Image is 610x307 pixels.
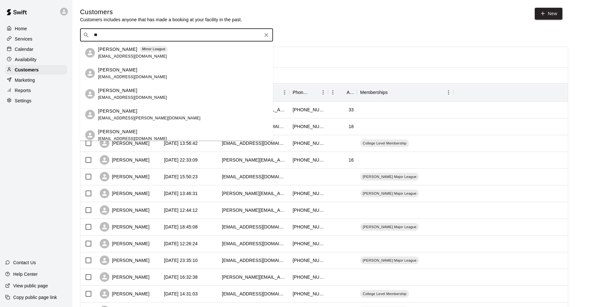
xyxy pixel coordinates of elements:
div: +16158784006 [293,140,325,146]
a: Home [5,24,67,33]
div: villagepub@rocketmail.com [222,224,286,230]
div: Calendar [5,44,67,54]
p: Minor League [142,46,166,52]
div: 2025-09-09 12:44:12 [164,207,198,213]
div: [PERSON_NAME] [100,205,150,215]
div: [PERSON_NAME] [100,289,150,299]
button: Menu [444,88,453,97]
p: Reports [15,87,31,94]
a: Customers [5,65,67,75]
p: Help Center [13,271,38,277]
a: Settings [5,96,67,106]
div: [PERSON_NAME] [100,138,150,148]
div: +16157234494 [293,240,325,247]
div: Email [219,83,289,101]
button: Sort [388,88,397,97]
div: Anne Claire Melton [85,69,95,78]
div: College Level Membership [360,139,409,147]
p: [PERSON_NAME] [98,67,137,73]
div: Availability [5,55,67,64]
div: Search customers by name or email [80,29,273,42]
div: Luke Tabor [85,89,95,99]
div: 2025-09-12 22:33:09 [164,157,198,163]
div: court518@yahoo.com [222,173,286,180]
p: Customers [15,67,39,73]
div: +16155598383 [293,157,325,163]
p: Calendar [15,46,33,52]
div: +16155138407 [293,190,325,197]
div: +16155790463 [293,224,325,230]
div: [PERSON_NAME] [100,222,150,232]
div: 2025-09-12 15:50:23 [164,173,198,180]
div: Phone Number [289,83,328,101]
div: +15862060337 [293,291,325,297]
div: [PERSON_NAME] [100,189,150,198]
div: +13363999352 [293,257,325,264]
div: 2025-09-07 16:32:38 [164,274,198,280]
span: [PERSON_NAME] Major League [360,174,419,179]
a: Services [5,34,67,44]
div: College Level Membership [360,290,409,298]
button: Menu [318,88,328,97]
div: [PERSON_NAME] Major League [360,256,419,264]
div: +19122937406 [293,107,325,113]
div: skfed@att.net [222,257,286,264]
a: New [535,8,562,20]
div: 2025-09-09 13:46:31 [164,190,198,197]
div: Memberships [357,83,453,101]
p: Marketing [15,77,35,83]
h5: Customers [80,8,242,16]
p: Contact Us [13,259,36,266]
div: thall@cchville.org [222,274,286,280]
p: Availability [15,56,37,63]
a: Marketing [5,75,67,85]
button: Menu [328,88,338,97]
div: 16 [349,157,354,163]
div: 2025-09-14 13:56:42 [164,140,198,146]
div: 18 [349,123,354,130]
div: 2025-09-07 23:35:10 [164,257,198,264]
div: [PERSON_NAME] [100,155,150,165]
span: [PERSON_NAME] Major League [360,224,419,229]
div: 2025-09-08 12:26:24 [164,240,198,247]
div: Age [328,83,357,101]
div: amy@hankinslaw.com [222,190,286,197]
div: [PERSON_NAME] Major League [360,190,419,197]
a: Reports [5,86,67,95]
div: valariehenderson25@gmail.com [222,240,286,247]
div: [PERSON_NAME] Major League [360,223,419,231]
p: Settings [15,98,32,104]
p: [PERSON_NAME] [98,87,137,94]
div: [PERSON_NAME] [100,256,150,265]
p: [PERSON_NAME] [98,46,137,53]
span: [EMAIL_ADDRESS][DOMAIN_NAME] [98,136,167,141]
div: jones.patrick92@yahoo.com [222,207,286,213]
button: Sort [309,88,318,97]
div: Luke Burgett [85,130,95,140]
button: Clear [262,31,271,40]
button: Menu [280,88,289,97]
div: Age [347,83,354,101]
div: seanbarnes82@gmail.com [222,291,286,297]
div: 33 [349,107,354,113]
span: [EMAIL_ADDRESS][DOMAIN_NAME] [98,54,167,59]
span: [EMAIL_ADDRESS][DOMAIN_NAME] [98,95,167,100]
div: luke grosjean [85,48,95,58]
div: +16154282277 [293,207,325,213]
span: [PERSON_NAME] Major League [360,258,419,263]
div: Phone Number [293,83,309,101]
p: [PERSON_NAME] [98,128,137,135]
span: [EMAIL_ADDRESS][PERSON_NAME][DOMAIN_NAME] [98,116,200,120]
div: [PERSON_NAME] [100,239,150,248]
div: [PERSON_NAME] Major League [360,173,419,181]
span: College Level Membership [360,141,409,146]
p: View public page [13,283,48,289]
div: 2025-09-08 18:45:08 [164,224,198,230]
span: [PERSON_NAME] Major League [360,191,419,196]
